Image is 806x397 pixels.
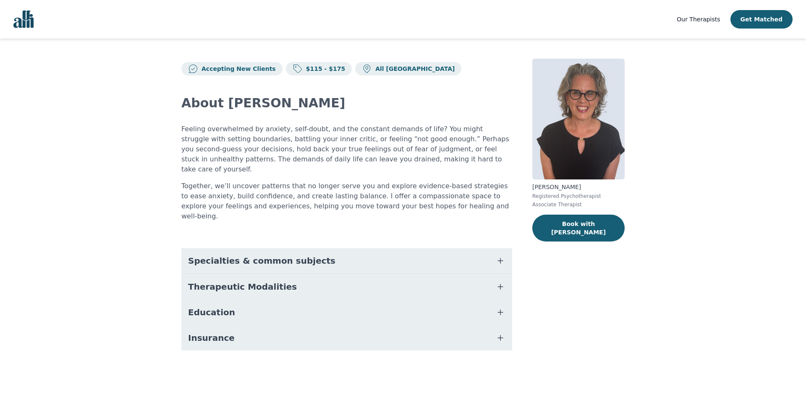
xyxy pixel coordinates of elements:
[677,16,720,23] span: Our Therapists
[730,10,793,29] button: Get Matched
[532,183,625,191] p: [PERSON_NAME]
[188,332,235,344] span: Insurance
[13,10,34,28] img: alli logo
[181,96,512,111] h2: About [PERSON_NAME]
[677,14,720,24] a: Our Therapists
[181,124,512,174] p: Feeling overwhelmed by anxiety, self-doubt, and the constant demands of life? You might struggle ...
[372,65,455,73] p: All [GEOGRAPHIC_DATA]
[181,181,512,221] p: Together, we’ll uncover patterns that no longer serve you and explore evidence-based strategies t...
[188,255,335,267] span: Specialties & common subjects
[181,274,512,299] button: Therapeutic Modalities
[181,325,512,350] button: Insurance
[532,201,625,208] p: Associate Therapist
[198,65,276,73] p: Accepting New Clients
[181,300,512,325] button: Education
[188,306,235,318] span: Education
[532,215,625,241] button: Book with [PERSON_NAME]
[303,65,345,73] p: $115 - $175
[181,248,512,273] button: Specialties & common subjects
[532,193,625,200] p: Registered Psychotherapist
[188,281,297,293] span: Therapeutic Modalities
[532,59,625,179] img: Susan_Albaum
